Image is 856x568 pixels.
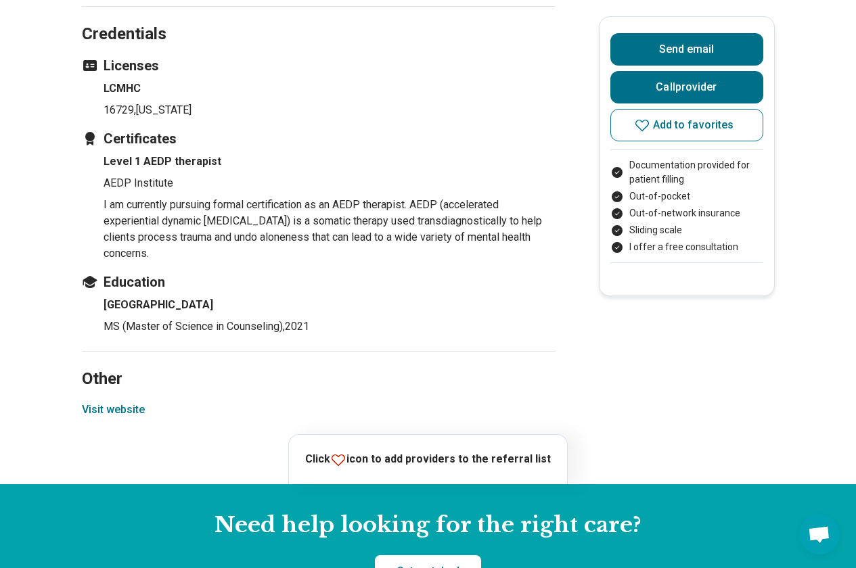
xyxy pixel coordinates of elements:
button: Send email [610,33,763,66]
h4: [GEOGRAPHIC_DATA] [104,297,556,313]
span: , [US_STATE] [134,103,192,116]
p: Click icon to add providers to the referral list [305,451,551,468]
li: I offer a free consultation [610,240,763,254]
h4: Level 1 AEDP therapist [104,153,556,170]
p: 16729 [104,102,556,118]
button: Visit website [82,402,145,418]
li: Sliding scale [610,223,763,237]
h3: Certificates [82,129,556,148]
h3: Licenses [82,56,556,75]
button: Add to favorites [610,109,763,141]
div: Open chat [799,514,840,554]
li: Out-of-pocket [610,189,763,204]
li: Out-of-network insurance [610,206,763,220]
ul: Payment options [610,158,763,254]
h3: Education [82,273,556,291]
h2: Other [82,335,556,391]
h4: LCMHC [104,80,556,97]
p: I am currently pursuing formal certification as an AEDP therapist. AEDP (accelerated experiential... [104,197,556,262]
p: MS (Master of Science in Counseling) , 2021 [104,318,556,335]
span: Add to favorites [653,120,734,131]
p: AEDP Institute [104,175,556,191]
li: Documentation provided for patient filling [610,158,763,187]
button: Callprovider [610,71,763,103]
h2: Need help looking for the right care? [11,511,845,540]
